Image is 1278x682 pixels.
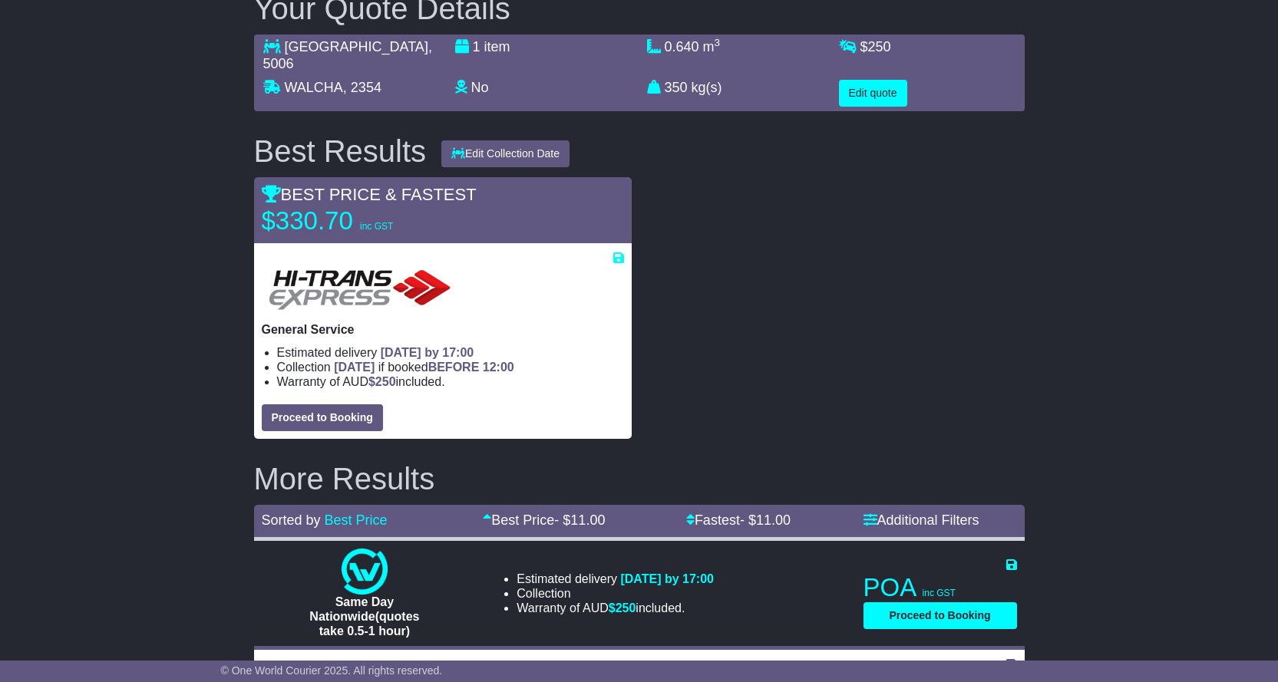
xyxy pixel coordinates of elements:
[262,265,458,315] img: HiTrans: General Service
[334,361,514,374] span: if booked
[616,601,636,614] span: 250
[277,374,624,389] li: Warranty of AUD included.
[325,512,388,528] a: Best Price
[868,39,891,54] span: 250
[864,572,1017,603] p: POA
[471,80,489,95] span: No
[441,140,570,167] button: Edit Collection Date
[277,345,624,360] li: Estimated delivery
[262,322,624,337] p: General Service
[517,586,714,601] li: Collection
[665,80,688,95] span: 350
[864,512,979,528] a: Additional Filters
[665,39,699,54] span: 0.640
[703,39,721,54] span: m
[756,512,791,528] span: 11.00
[285,39,428,54] span: [GEOGRAPHIC_DATA]
[360,221,393,232] span: inc GST
[620,572,714,585] span: [DATE] by 17:00
[368,375,396,388] span: $
[692,80,722,95] span: kg(s)
[221,664,443,677] span: © One World Courier 2025. All rights reserved.
[473,39,480,54] span: 1
[609,601,636,614] span: $
[342,549,388,595] img: One World Courier: Same Day Nationwide(quotes take 0.5-1 hour)
[262,404,383,431] button: Proceed to Booking
[246,134,434,168] div: Best Results
[517,572,714,586] li: Estimated delivery
[517,601,714,615] li: Warranty of AUD included.
[334,361,375,374] span: [DATE]
[285,80,343,95] span: WALCHA
[483,361,514,374] span: 12:00
[686,512,791,528] a: Fastest- $11.00
[839,80,907,107] button: Edit quote
[343,80,381,95] span: , 2354
[864,602,1017,629] button: Proceed to Booking
[381,346,474,359] span: [DATE] by 17:00
[263,39,432,71] span: , 5006
[262,512,321,528] span: Sorted by
[375,375,396,388] span: 250
[262,206,454,236] p: $330.70
[309,595,419,638] span: Same Day Nationwide(quotes take 0.5-1 hour)
[262,185,477,204] span: BEST PRICE & FASTEST
[740,512,791,528] span: - $
[570,512,605,528] span: 11.00
[923,588,956,598] span: inc GST
[484,39,510,54] span: item
[860,39,891,54] span: $
[483,512,605,528] a: Best Price- $11.00
[254,462,1025,496] h2: More Results
[554,512,605,528] span: - $
[428,361,480,374] span: BEFORE
[715,37,721,48] sup: 3
[277,360,624,374] li: Collection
